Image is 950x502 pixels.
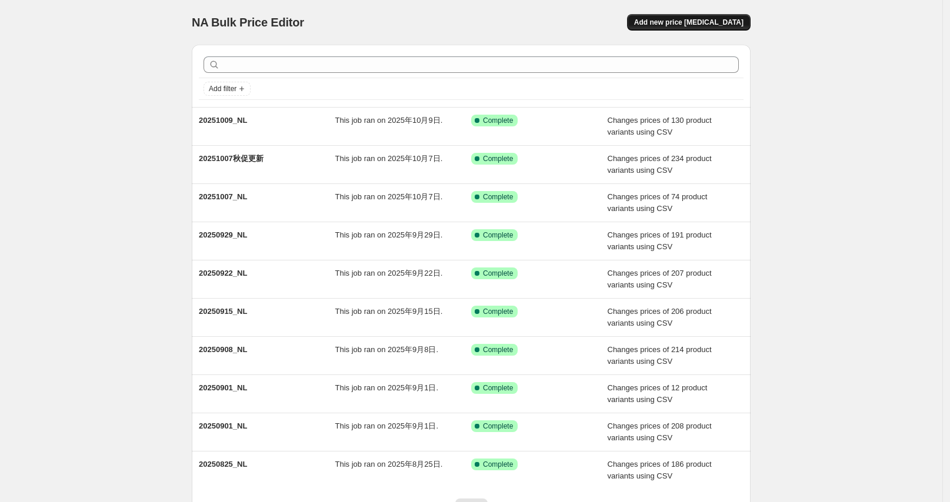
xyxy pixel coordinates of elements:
[192,16,304,29] span: NA Bulk Price Editor
[335,230,443,239] span: This job ran on 2025年9月29日.
[608,154,712,175] span: Changes prices of 234 product variants using CSV
[335,269,443,277] span: This job ran on 2025年9月22日.
[199,345,247,354] span: 20250908_NL
[483,192,513,202] span: Complete
[199,154,264,163] span: 20251007秋促更新
[483,421,513,431] span: Complete
[608,421,712,442] span: Changes prices of 208 product variants using CSV
[608,307,712,327] span: Changes prices of 206 product variants using CSV
[483,383,513,393] span: Complete
[335,383,439,392] span: This job ran on 2025年9月1日.
[335,154,443,163] span: This job ran on 2025年10月7日.
[608,230,712,251] span: Changes prices of 191 product variants using CSV
[483,269,513,278] span: Complete
[199,230,247,239] span: 20250929_NL
[608,116,712,136] span: Changes prices of 130 product variants using CSV
[199,116,247,125] span: 20251009_NL
[199,383,247,392] span: 20250901_NL
[483,154,513,163] span: Complete
[608,460,712,480] span: Changes prices of 186 product variants using CSV
[608,192,708,213] span: Changes prices of 74 product variants using CSV
[335,421,439,430] span: This job ran on 2025年9月1日.
[483,345,513,354] span: Complete
[199,192,247,201] span: 20251007_NL
[483,116,513,125] span: Complete
[335,307,443,316] span: This job ran on 2025年9月15日.
[335,116,443,125] span: This job ran on 2025年10月9日.
[204,82,251,96] button: Add filter
[335,345,439,354] span: This job ran on 2025年9月8日.
[483,307,513,316] span: Complete
[209,84,236,93] span: Add filter
[608,383,708,404] span: Changes prices of 12 product variants using CSV
[634,18,744,27] span: Add new price [MEDICAL_DATA]
[627,14,751,31] button: Add new price [MEDICAL_DATA]
[199,269,247,277] span: 20250922_NL
[608,345,712,366] span: Changes prices of 214 product variants using CSV
[199,421,247,430] span: 20250901_NL
[199,460,247,468] span: 20250825_NL
[335,460,443,468] span: This job ran on 2025年8月25日.
[483,230,513,240] span: Complete
[483,460,513,469] span: Complete
[335,192,443,201] span: This job ran on 2025年10月7日.
[608,269,712,289] span: Changes prices of 207 product variants using CSV
[199,307,247,316] span: 20250915_NL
